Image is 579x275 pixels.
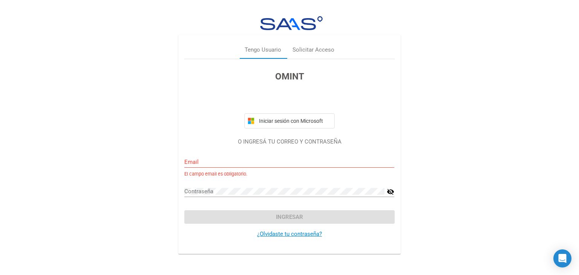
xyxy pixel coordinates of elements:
[553,249,571,267] div: Open Intercom Messenger
[184,137,394,146] p: O INGRESÁ TU CORREO Y CONTRASEÑA
[184,210,394,224] button: Ingresar
[244,113,335,128] button: Iniciar sesión con Microsoft
[184,171,247,178] small: El campo email es obligatorio.
[293,46,334,54] div: Solicitar Acceso
[257,118,331,124] span: Iniciar sesión con Microsoft
[257,231,322,237] a: ¿Olvidaste tu contraseña?
[240,92,339,108] iframe: Botón de Acceder con Google
[184,70,394,83] h3: OMINT
[276,214,303,220] span: Ingresar
[387,187,394,196] mat-icon: visibility_off
[245,46,281,54] div: Tengo Usuario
